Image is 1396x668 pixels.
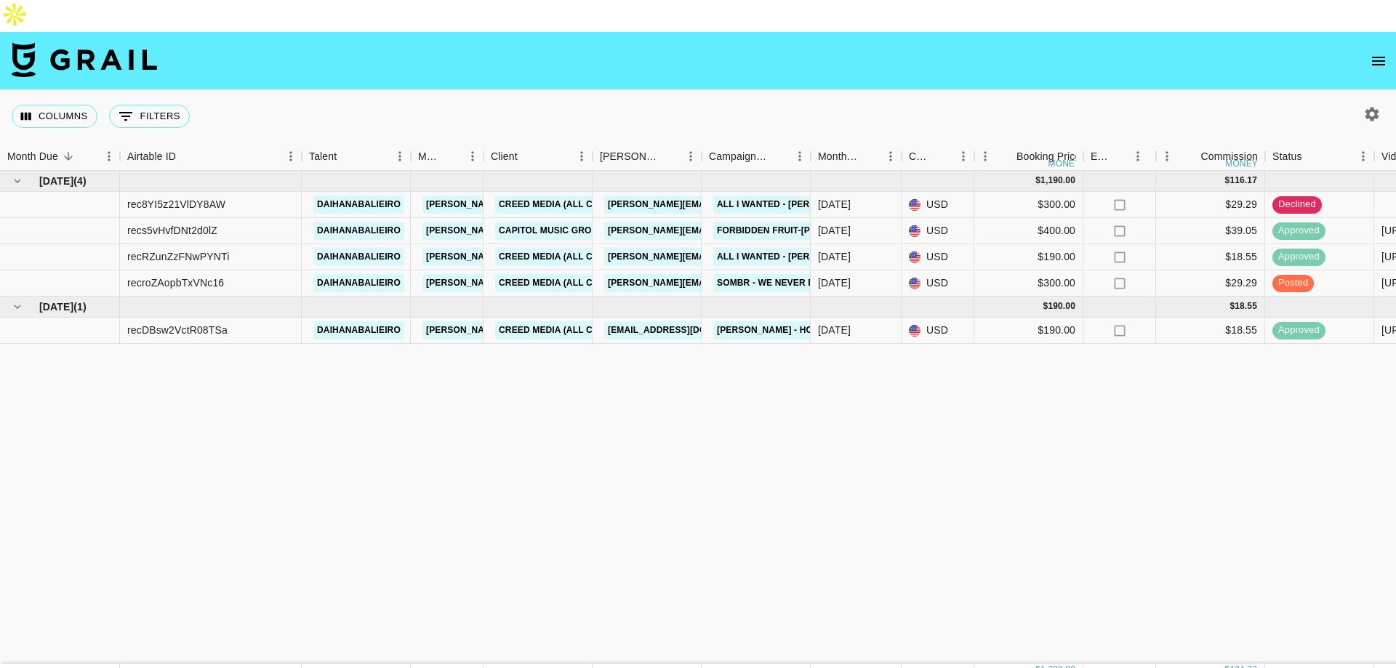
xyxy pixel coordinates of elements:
div: Commission [1200,142,1258,171]
button: Menu [280,145,302,167]
div: $300.00 [974,192,1083,218]
button: Sort [859,146,880,166]
div: recRZunZzFNwPYNTi [127,249,230,264]
div: Jul '25 [818,249,851,264]
div: money [1225,159,1258,168]
div: Currency [902,142,974,171]
div: Client [491,142,518,171]
button: Menu [1352,145,1374,167]
a: daihanabalieiro [313,248,404,266]
div: $ [1229,300,1235,313]
div: recs5vHvfDNt2d0lZ [127,223,217,238]
div: $ [1035,174,1040,187]
button: Menu [1127,145,1149,167]
div: Manager [411,142,484,171]
div: $29.29 [1156,192,1265,218]
a: Forbidden Fruit-[PERSON_NAME] [713,222,879,240]
div: 116.17 [1229,174,1257,187]
a: [PERSON_NAME][EMAIL_ADDRESS][PERSON_NAME][DOMAIN_NAME] [422,248,734,266]
button: Menu [974,145,996,167]
div: USD [902,270,974,297]
span: ( 1 ) [73,299,87,314]
a: Creed Media (All Campaigns) [495,196,646,214]
a: daihanabalieiro [313,321,404,339]
button: Menu [98,145,120,167]
div: USD [902,192,974,218]
div: Month Due [818,142,859,171]
button: hide children [7,297,28,317]
span: [DATE] [39,299,73,314]
a: [PERSON_NAME][EMAIL_ADDRESS][PERSON_NAME][DOMAIN_NAME] [422,321,734,339]
div: Booker [593,142,702,171]
div: Booking Price [1016,142,1080,171]
div: Month Due [811,142,902,171]
div: rec8YI5z21VlDY8AW [127,197,225,212]
a: [PERSON_NAME][EMAIL_ADDRESS][PERSON_NAME][DOMAIN_NAME] [422,222,734,240]
div: Airtable ID [127,142,176,171]
a: daihanabalieiro [313,274,404,292]
div: 190.00 [1048,300,1075,313]
div: $ [1225,174,1230,187]
a: daihanabalieiro [313,196,404,214]
a: [PERSON_NAME] - How You Remind Me [713,321,900,339]
div: Currency [909,142,932,171]
div: $400.00 [974,218,1083,244]
a: [PERSON_NAME][EMAIL_ADDRESS][PERSON_NAME][DOMAIN_NAME] [604,248,916,266]
button: Menu [1156,145,1178,167]
span: approved [1272,323,1325,337]
a: [PERSON_NAME][EMAIL_ADDRESS][PERSON_NAME][DOMAIN_NAME] [422,196,734,214]
a: All I wanted - [PERSON_NAME] [713,248,867,266]
div: USD [902,318,974,344]
a: Creed Media (All Campaigns) [495,248,646,266]
a: [EMAIL_ADDRESS][DOMAIN_NAME] [604,321,767,339]
span: approved [1272,224,1325,238]
div: $18.55 [1156,318,1265,344]
div: recDBsw2VctR08TSa [127,323,228,337]
div: Talent [309,142,337,171]
div: Status [1265,142,1374,171]
div: money [1048,159,1081,168]
button: Menu [880,145,902,167]
div: Jul '25 [818,275,851,290]
button: hide children [7,171,28,191]
div: $190.00 [974,318,1083,344]
button: Menu [389,145,411,167]
button: Sort [176,146,196,166]
button: Sort [996,146,1016,166]
div: 1,190.00 [1040,174,1075,187]
div: Jul '25 [818,197,851,212]
a: daihanabalieiro [313,222,404,240]
button: Sort [659,146,680,166]
div: Client [484,142,593,171]
button: Sort [932,146,952,166]
div: Manager [418,142,441,171]
div: Expenses: Remove Commission? [1091,142,1111,171]
div: Campaign (Type) [702,142,811,171]
div: recroZAopbTxVNc16 [127,275,224,290]
span: approved [1272,250,1325,264]
button: Menu [571,145,593,167]
div: Talent [302,142,411,171]
a: sombr - we never dated [713,274,841,292]
button: Menu [680,145,702,167]
div: USD [902,244,974,270]
div: Expenses: Remove Commission? [1083,142,1156,171]
button: Menu [789,145,811,167]
button: Sort [337,146,357,166]
button: open drawer [1364,47,1393,76]
div: Campaign (Type) [709,142,769,171]
span: [DATE] [39,174,73,188]
div: [PERSON_NAME] [600,142,659,171]
div: $ [1043,300,1048,313]
button: Sort [58,146,79,166]
button: Sort [441,146,462,166]
span: posted [1272,276,1314,290]
span: ( 4 ) [73,174,87,188]
a: [PERSON_NAME][EMAIL_ADDRESS][PERSON_NAME][DOMAIN_NAME] [604,196,916,214]
button: Menu [462,145,484,167]
button: Sort [1180,146,1200,166]
a: Capitol Music Group [495,222,607,240]
a: Creed Media (All Campaigns) [495,274,646,292]
div: USD [902,218,974,244]
button: Select columns [12,105,97,128]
